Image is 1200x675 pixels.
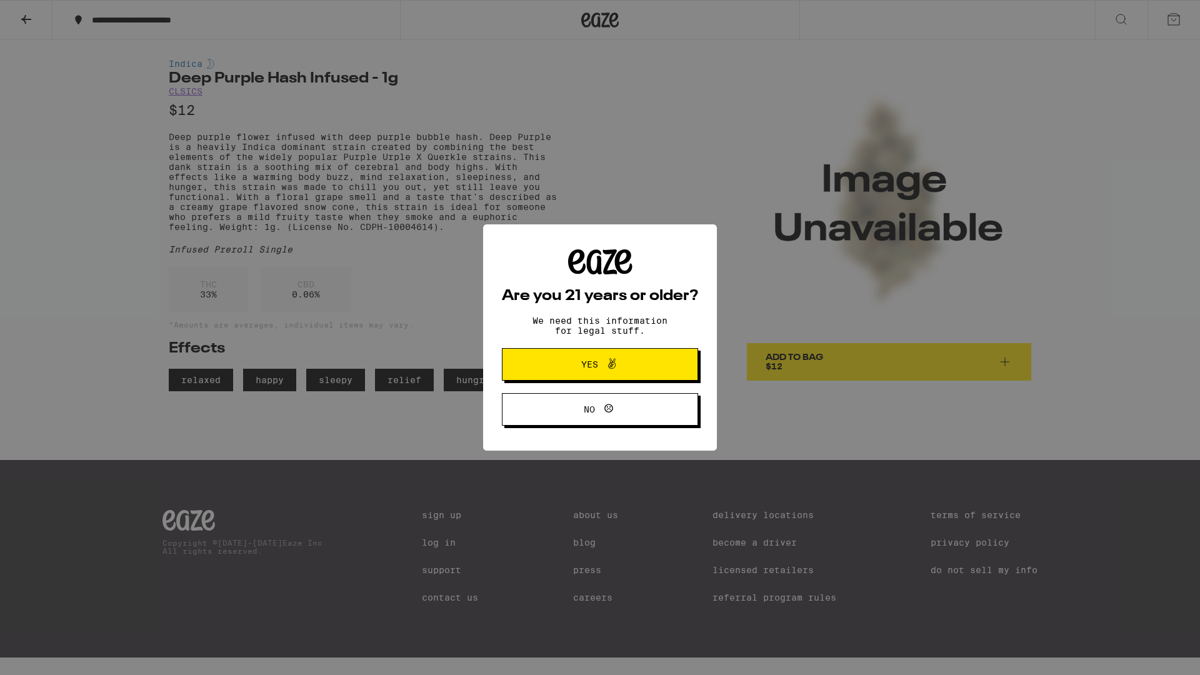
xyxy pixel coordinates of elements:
button: Yes [502,348,698,381]
iframe: Opens a widget where you can find more information [1122,637,1187,669]
button: No [502,393,698,426]
p: We need this information for legal stuff. [522,316,678,336]
span: Yes [581,360,598,369]
span: No [584,405,595,414]
h2: Are you 21 years or older? [502,289,698,304]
